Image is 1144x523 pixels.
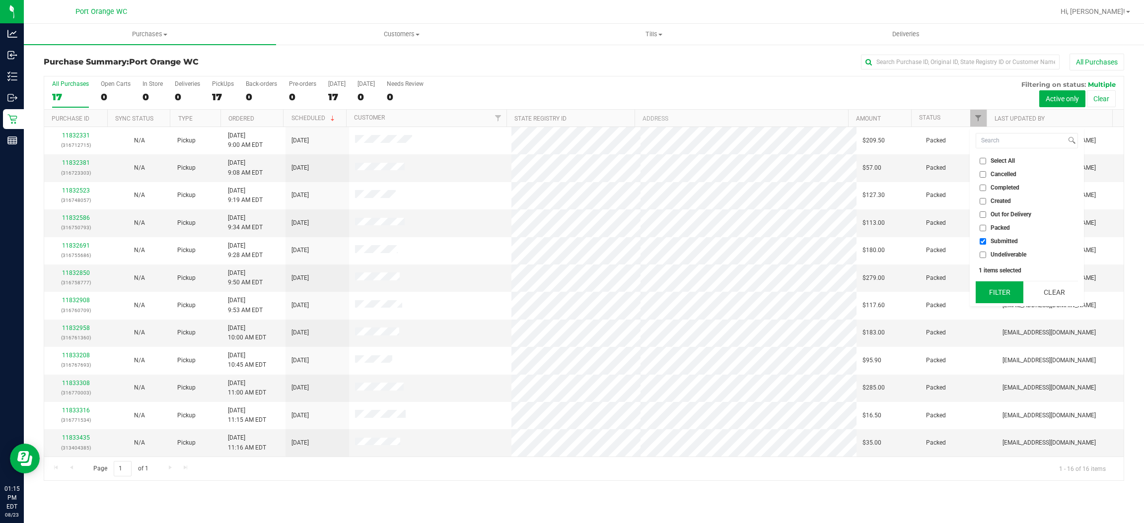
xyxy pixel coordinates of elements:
button: N/A [134,191,145,200]
span: Filtering on status: [1021,80,1086,88]
a: Purchase ID [52,115,89,122]
span: [DATE] [291,411,309,420]
span: [DATE] 9:08 AM EDT [228,158,263,177]
span: Packed [926,191,946,200]
span: Packed [926,218,946,228]
span: Undeliverable [991,252,1026,258]
p: (316761360) [50,333,102,342]
span: [DATE] [291,383,309,392]
span: [DATE] 9:00 AM EDT [228,131,263,150]
span: Deliveries [879,30,933,39]
span: $35.00 [862,438,881,448]
span: Created [991,198,1011,204]
span: Pickup [177,273,196,283]
span: [DATE] [291,438,309,448]
span: Packed [926,328,946,337]
button: N/A [134,136,145,145]
a: Customer [354,114,385,121]
div: 1 items selected [979,267,1075,274]
inline-svg: Analytics [7,29,17,39]
input: Undeliverable [980,252,986,258]
div: [DATE] [328,80,346,87]
div: [DATE] [357,80,375,87]
a: 11833208 [62,352,90,359]
a: Purchases [24,24,276,45]
span: Pickup [177,163,196,173]
span: [DATE] 11:15 AM EDT [228,406,266,425]
p: (316755686) [50,251,102,260]
p: (316771534) [50,415,102,425]
p: (316750793) [50,223,102,232]
input: Completed [980,185,986,191]
a: 11833316 [62,407,90,414]
div: 0 [387,91,424,103]
p: 08/23 [4,511,19,519]
input: Select All [980,158,986,164]
span: $180.00 [862,246,885,255]
span: Packed [926,246,946,255]
a: Deliveries [780,24,1032,45]
span: Pickup [177,383,196,392]
div: Back-orders [246,80,277,87]
div: Needs Review [387,80,424,87]
span: Not Applicable [134,357,145,364]
span: Hi, [PERSON_NAME]! [1061,7,1125,15]
h3: Purchase Summary: [44,58,404,66]
span: Not Applicable [134,302,145,309]
p: (313404385) [50,443,102,453]
span: Pickup [177,246,196,255]
span: Not Applicable [134,329,145,336]
div: Deliveries [175,80,200,87]
a: Amount [856,115,881,122]
button: All Purchases [1070,54,1124,70]
inline-svg: Inventory [7,71,17,81]
div: 17 [328,91,346,103]
div: All Purchases [52,80,89,87]
a: Customers [276,24,528,45]
span: Not Applicable [134,219,145,226]
button: Filter [976,281,1023,303]
span: Out for Delivery [991,211,1031,217]
div: 0 [289,91,316,103]
span: [DATE] [291,163,309,173]
button: N/A [134,246,145,255]
a: 11833308 [62,380,90,387]
span: [DATE] 9:50 AM EDT [228,268,263,287]
span: [DATE] 11:16 AM EDT [228,433,266,452]
span: [DATE] [291,328,309,337]
input: Created [980,198,986,204]
span: Packed [926,163,946,173]
span: [DATE] 11:00 AM EDT [228,379,266,397]
span: 1 - 16 of 16 items [1051,461,1114,476]
span: [DATE] [291,218,309,228]
button: N/A [134,438,145,448]
button: Clear [1030,281,1078,303]
a: Filter [970,110,987,127]
span: [DATE] 10:45 AM EDT [228,351,266,370]
th: Address [635,110,848,127]
div: In Store [143,80,163,87]
div: 0 [143,91,163,103]
span: Packed [926,301,946,310]
span: Page of 1 [85,461,156,476]
span: Customers [277,30,528,39]
span: Packed [926,383,946,392]
input: Search [976,133,1066,148]
span: [DATE] [291,246,309,255]
span: Multiple [1088,80,1116,88]
div: 17 [212,91,234,103]
span: [DATE] 9:53 AM EDT [228,296,263,315]
button: N/A [134,328,145,337]
span: [DATE] 9:34 AM EDT [228,213,263,232]
span: Pickup [177,411,196,420]
p: (316712715) [50,140,102,150]
span: Packed [926,356,946,365]
span: [DATE] [291,273,309,283]
span: $57.00 [862,163,881,173]
span: [DATE] [291,191,309,200]
span: Not Applicable [134,412,145,419]
span: $209.50 [862,136,885,145]
div: Pre-orders [289,80,316,87]
a: Type [178,115,193,122]
a: Last Updated By [995,115,1045,122]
